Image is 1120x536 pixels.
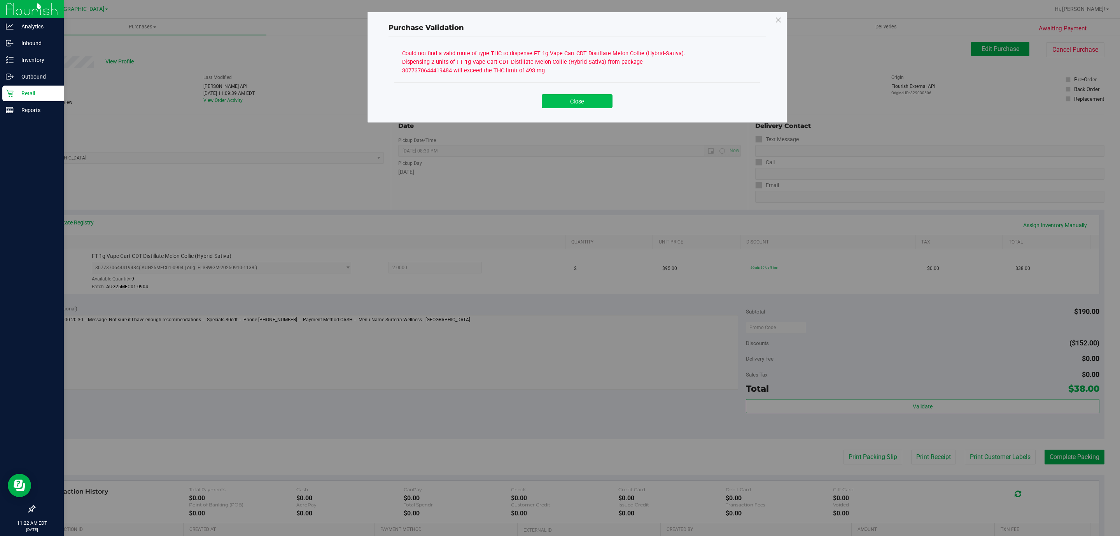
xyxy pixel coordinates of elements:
[14,39,60,48] p: Inbound
[6,73,14,81] inline-svg: Outbound
[388,23,464,32] span: Purchase Validation
[6,56,14,64] inline-svg: Inventory
[14,72,60,81] p: Outbound
[6,106,14,114] inline-svg: Reports
[402,47,694,75] div: Could not find a valid route of type THC to dispense FT 1g Vape Cart CDT Distillate Melon Collie ...
[542,94,612,108] button: Close
[6,89,14,97] inline-svg: Retail
[14,105,60,115] p: Reports
[3,520,60,527] p: 11:22 AM EDT
[14,89,60,98] p: Retail
[14,55,60,65] p: Inventory
[6,39,14,47] inline-svg: Inbound
[6,23,14,30] inline-svg: Analytics
[14,22,60,31] p: Analytics
[8,474,31,497] iframe: Resource center
[3,527,60,532] p: [DATE]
